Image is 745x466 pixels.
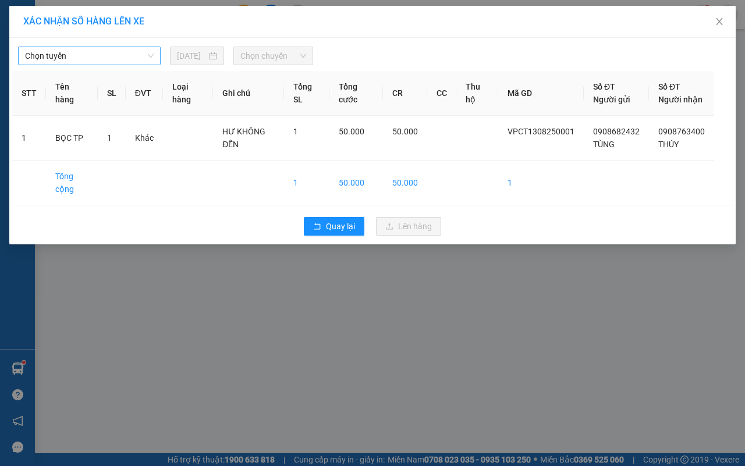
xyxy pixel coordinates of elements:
span: 0908682432 [593,127,640,136]
td: 50.000 [383,161,427,205]
strong: ĐỒNG PHƯỚC [92,6,159,16]
button: Close [703,6,736,38]
input: 13/08/2025 [177,49,207,62]
span: Quay lại [326,220,355,233]
td: Khác [126,116,163,161]
span: ----------------------------------------- [31,63,143,72]
td: 1 [498,161,584,205]
span: Số ĐT [593,82,615,91]
td: BỌC TP [46,116,98,161]
span: rollback [313,222,321,232]
span: HƯ KHÔNG ĐỀN [222,127,265,149]
span: Người gửi [593,95,630,104]
span: Bến xe [GEOGRAPHIC_DATA] [92,19,157,33]
span: close [715,17,724,26]
span: Hotline: 19001152 [92,52,143,59]
span: 50.000 [392,127,418,136]
th: Tổng SL [284,71,329,116]
td: Tổng cộng [46,161,98,205]
th: Loại hàng [163,71,214,116]
span: 06:34:06 [DATE] [26,84,71,91]
th: Ghi chú [213,71,284,116]
span: 01 Võ Văn Truyện, KP.1, Phường 2 [92,35,160,49]
span: THÚY [658,140,679,149]
span: Số ĐT [658,82,680,91]
th: STT [12,71,46,116]
button: uploadLên hàng [376,217,441,236]
span: Chọn chuyến [240,47,306,65]
th: CR [383,71,427,116]
button: rollbackQuay lại [304,217,364,236]
span: 1 [107,133,112,143]
span: VPCT1308250001 [58,74,122,83]
td: 1 [284,161,329,205]
th: SL [98,71,126,116]
span: VPCT1308250001 [508,127,574,136]
th: Thu hộ [456,71,498,116]
td: 1 [12,116,46,161]
img: logo [4,7,56,58]
span: 0908763400 [658,127,705,136]
span: In ngày: [3,84,71,91]
span: [PERSON_NAME]: [3,75,122,82]
span: 1 [293,127,298,136]
td: 50.000 [329,161,384,205]
span: 50.000 [339,127,364,136]
th: CC [427,71,456,116]
span: XÁC NHẬN SỐ HÀNG LÊN XE [23,16,144,27]
th: Mã GD [498,71,584,116]
span: TÙNG [593,140,615,149]
span: Người nhận [658,95,703,104]
th: ĐVT [126,71,163,116]
span: Chọn tuyến [25,47,154,65]
th: Tên hàng [46,71,98,116]
th: Tổng cước [329,71,384,116]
